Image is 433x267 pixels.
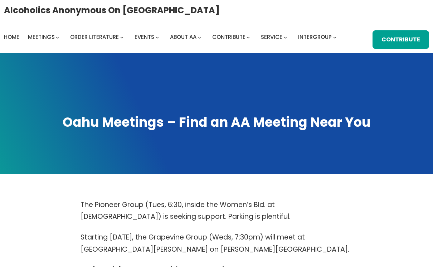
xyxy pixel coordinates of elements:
button: Events submenu [156,35,159,39]
span: Service [261,33,282,41]
button: Contribute submenu [247,35,250,39]
a: Events [135,32,154,42]
a: Contribute [212,32,245,42]
span: Intergroup [298,33,332,41]
p: Starting [DATE], the Grapevine Group (Weds, 7:30pm) will meet at [GEOGRAPHIC_DATA][PERSON_NAME] o... [81,231,352,256]
button: About AA submenu [198,35,201,39]
a: Meetings [28,32,55,42]
a: Intergroup [298,32,332,42]
a: Home [4,32,19,42]
span: Order Literature [70,33,119,41]
p: The Pioneer Group (Tues, 6:30, inside the Women’s Bld. at [DEMOGRAPHIC_DATA]) is seeking support.... [81,199,352,223]
span: Contribute [212,33,245,41]
span: Home [4,33,19,41]
a: Contribute [373,30,429,49]
button: Meetings submenu [56,35,59,39]
nav: Intergroup [4,32,339,42]
span: Meetings [28,33,55,41]
h1: Oahu Meetings – Find an AA Meeting Near You [7,114,426,131]
button: Service submenu [284,35,287,39]
button: Order Literature submenu [120,35,123,39]
a: Service [261,32,282,42]
span: Events [135,33,154,41]
a: Alcoholics Anonymous on [GEOGRAPHIC_DATA] [4,2,220,18]
button: Intergroup submenu [333,35,336,39]
a: About AA [170,32,196,42]
span: About AA [170,33,196,41]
